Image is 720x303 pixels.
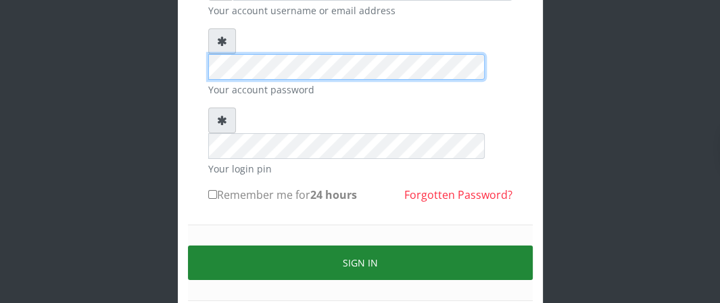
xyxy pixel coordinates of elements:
button: Sign in [188,246,533,280]
small: Your login pin [208,162,512,176]
b: 24 hours [310,187,357,202]
label: Remember me for [208,187,357,203]
small: Your account username or email address [208,3,512,18]
a: Forgotten Password? [404,187,512,202]
input: Remember me for24 hours [208,190,217,199]
small: Your account password [208,83,512,97]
